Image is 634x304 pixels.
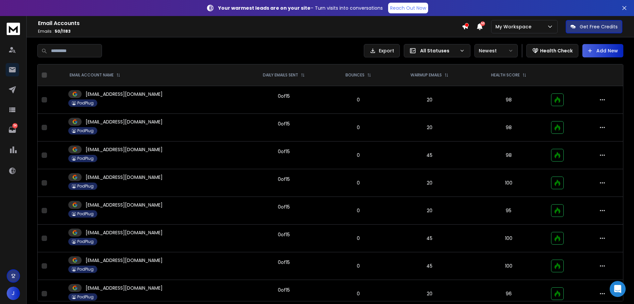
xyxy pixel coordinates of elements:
[278,204,290,210] div: 0 of 15
[332,180,385,186] p: 0
[86,257,163,264] p: [EMAIL_ADDRESS][DOMAIN_NAME]
[540,47,573,54] p: Health Check
[389,169,470,197] td: 20
[364,44,400,57] button: Export
[470,169,547,197] td: 100
[86,91,163,97] p: [EMAIL_ADDRESS][DOMAIN_NAME]
[218,5,383,11] p: – Turn visits into conversations
[86,174,163,181] p: [EMAIL_ADDRESS][DOMAIN_NAME]
[38,29,462,34] p: Emails :
[278,120,290,127] div: 0 of 15
[470,114,547,141] td: 98
[332,290,385,297] p: 0
[278,231,290,238] div: 0 of 15
[77,239,94,244] p: PodPlug
[332,235,385,242] p: 0
[332,96,385,103] p: 0
[470,86,547,114] td: 98
[332,124,385,131] p: 0
[610,281,626,297] div: Open Intercom Messenger
[389,114,470,141] td: 20
[77,184,94,189] p: PodPlug
[278,93,290,99] div: 0 of 15
[332,263,385,269] p: 0
[12,123,18,128] p: 54
[580,23,618,30] p: Get Free Credits
[55,28,71,34] span: 50 / 1183
[278,259,290,266] div: 0 of 15
[86,285,163,291] p: [EMAIL_ADDRESS][DOMAIN_NAME]
[77,211,94,217] p: PodPlug
[86,229,163,236] p: [EMAIL_ADDRESS][DOMAIN_NAME]
[86,146,163,153] p: [EMAIL_ADDRESS][DOMAIN_NAME]
[470,197,547,225] td: 95
[86,118,163,125] p: [EMAIL_ADDRESS][DOMAIN_NAME]
[389,141,470,169] td: 45
[278,176,290,183] div: 0 of 15
[77,156,94,161] p: PodPlug
[495,23,534,30] p: My Workspace
[389,252,470,280] td: 45
[566,20,622,33] button: Get Free Credits
[77,294,94,300] p: PodPlug
[6,123,19,136] a: 54
[278,287,290,293] div: 0 of 15
[77,128,94,133] p: PodPlug
[388,3,428,13] a: Reach Out Now
[263,72,298,78] p: DAILY EMAILS SENT
[38,19,462,27] h1: Email Accounts
[420,47,457,54] p: All Statuses
[77,267,94,272] p: PodPlug
[278,148,290,155] div: 0 of 15
[470,225,547,252] td: 100
[389,86,470,114] td: 20
[491,72,520,78] p: HEALTH SCORE
[7,287,20,300] button: J
[332,207,385,214] p: 0
[410,72,442,78] p: WARMUP EMAILS
[70,72,120,78] div: EMAIL ACCOUNT NAME
[480,21,485,26] span: 50
[345,72,364,78] p: BOUNCES
[77,100,94,106] p: PodPlug
[582,44,623,57] button: Add New
[470,252,547,280] td: 100
[389,197,470,225] td: 20
[218,5,311,11] strong: Your warmest leads are on your site
[7,23,20,35] img: logo
[332,152,385,159] p: 0
[390,5,426,11] p: Reach Out Now
[389,225,470,252] td: 45
[470,141,547,169] td: 98
[86,202,163,208] p: [EMAIL_ADDRESS][DOMAIN_NAME]
[526,44,578,57] button: Health Check
[474,44,518,57] button: Newest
